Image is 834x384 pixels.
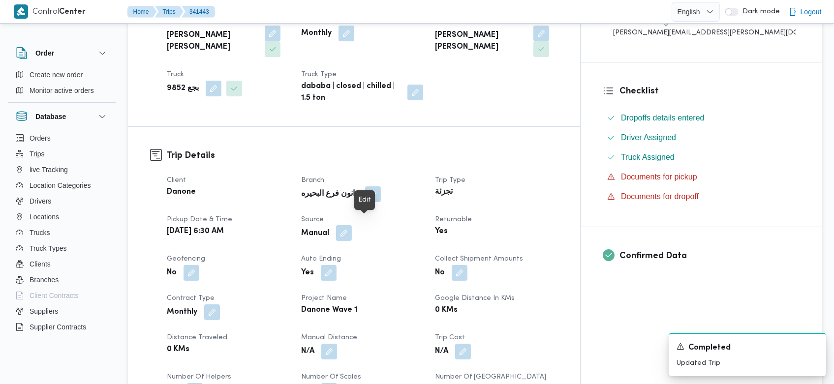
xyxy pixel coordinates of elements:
[435,256,523,262] span: Collect Shipment Amounts
[167,267,177,279] b: No
[12,162,112,177] button: live Tracking
[621,191,699,203] span: Documents for dropoff
[12,225,112,240] button: Trucks
[12,256,112,272] button: Clients
[127,6,157,18] button: Home
[621,112,705,124] span: Dropoffs details entered
[301,256,341,262] span: Auto Ending
[30,274,59,286] span: Branches
[167,71,184,78] span: Truck
[30,179,91,191] span: Location Categories
[16,47,108,59] button: Order
[301,177,324,183] span: Branch
[35,111,66,122] h3: Database
[607,28,796,38] div: [PERSON_NAME][EMAIL_ADDRESS][PERSON_NAME][DOMAIN_NAME]
[182,6,215,18] button: 341443
[14,4,28,19] img: X8yXhbKr1z7QwAAAABJRU5ErkJggg==
[167,334,227,341] span: Distance Traveled
[301,216,324,223] span: Source
[301,346,314,357] b: N/A
[167,226,224,237] b: [DATE] 6:30 AM
[167,177,186,183] span: Client
[16,111,108,122] button: Database
[30,227,50,238] span: Trucks
[167,216,232,223] span: Pickup date & time
[603,130,800,146] button: Driver Assigned
[358,194,371,206] div: Edit
[301,188,358,200] b: دانون فرع البحيره
[301,28,332,39] b: Monthly
[619,85,800,98] h3: Checklist
[435,295,515,301] span: Google distance in KMs
[603,149,800,165] button: Truck Assigned
[12,209,112,225] button: Locations
[12,335,112,351] button: Devices
[12,83,112,98] button: Monitor active orders
[621,114,705,122] span: Dropoffs details entered
[621,153,675,161] span: Truck Assigned
[30,195,51,207] span: Drivers
[621,173,697,181] span: Documents for pickup
[603,189,800,205] button: Documents for dropoff
[12,319,112,335] button: Supplier Contracts
[12,146,112,162] button: Trips
[12,177,112,193] button: Location Categories
[603,110,800,126] button: Dropoffs details entered
[8,67,116,102] div: Order
[12,288,112,303] button: Client Contracts
[30,164,68,176] span: live Tracking
[301,228,329,239] b: Manual
[12,67,112,83] button: Create new order
[30,242,66,254] span: Truck Types
[30,148,45,160] span: Trips
[435,334,465,341] span: Trip Cost
[30,258,51,270] span: Clients
[301,267,314,279] b: Yes
[677,358,818,368] p: Updated Trip
[435,186,453,198] b: تجزئة
[603,169,800,185] button: Documents for pickup
[167,30,258,53] b: [PERSON_NAME] [PERSON_NAME]
[12,130,112,146] button: Orders
[301,81,401,104] b: dababa | closed | chilled | 1.5 ton
[435,304,458,316] b: 0 KMs
[677,342,818,354] div: Notification
[739,8,780,16] span: Dark mode
[167,186,196,198] b: Danone
[435,177,465,183] span: Trip Type
[167,83,199,94] b: بجع 9852
[621,133,676,142] span: Driver Assigned
[607,16,796,38] span: • Account Manager abdallah.mohamed@illa.com.eg
[688,342,731,354] span: Completed
[785,2,826,22] button: Logout
[155,6,184,18] button: Trips
[12,272,112,288] button: Branches
[30,69,83,81] span: Create new order
[167,374,231,380] span: Number of Helpers
[301,304,357,316] b: Danone Wave 1
[301,295,347,301] span: Project Name
[167,256,205,262] span: Geofencing
[30,290,79,301] span: Client Contracts
[167,306,197,318] b: Monthly
[12,240,112,256] button: Truck Types
[621,171,697,183] span: Documents for pickup
[30,132,51,144] span: Orders
[8,130,116,343] div: Database
[619,249,800,263] h3: Confirmed Data
[621,192,699,201] span: Documents for dropoff
[301,374,361,380] span: Number of Scales
[30,337,54,349] span: Devices
[435,226,448,237] b: Yes
[435,216,472,223] span: Returnable
[435,30,526,53] b: [PERSON_NAME] [PERSON_NAME]
[435,346,448,357] b: N/A
[35,47,54,59] h3: Order
[621,132,676,144] span: Driver Assigned
[30,321,86,333] span: Supplier Contracts
[30,85,94,96] span: Monitor active orders
[167,295,215,301] span: Contract Type
[801,6,822,18] span: Logout
[621,151,675,163] span: Truck Assigned
[30,305,58,317] span: Suppliers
